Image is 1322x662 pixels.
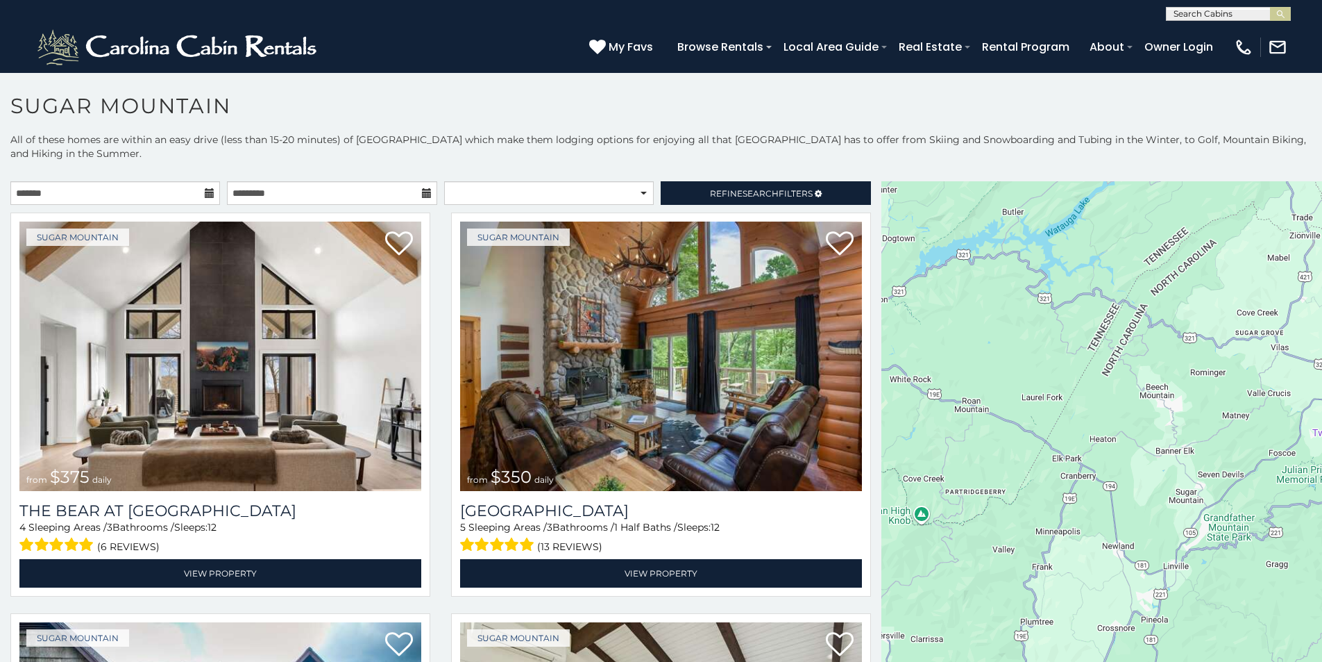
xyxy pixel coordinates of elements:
img: Grouse Moor Lodge [460,222,862,491]
img: phone-regular-white.png [1234,38,1253,57]
span: 5 [460,521,466,533]
span: daily [534,474,554,485]
img: The Bear At Sugar Mountain [19,222,421,491]
a: Owner Login [1137,35,1220,59]
h3: Grouse Moor Lodge [460,502,862,520]
h3: The Bear At Sugar Mountain [19,502,421,520]
a: Add to favorites [385,230,413,259]
a: About [1083,35,1131,59]
span: My Favs [609,38,653,56]
span: 3 [107,521,112,533]
a: [GEOGRAPHIC_DATA] [460,502,862,520]
span: (13 reviews) [537,538,602,556]
div: Sleeping Areas / Bathrooms / Sleeps: [460,520,862,556]
span: $350 [491,467,532,487]
span: $375 [50,467,90,487]
a: View Property [19,559,421,588]
a: Rental Program [975,35,1076,59]
a: View Property [460,559,862,588]
a: Sugar Mountain [467,229,570,246]
span: (6 reviews) [97,538,160,556]
span: from [467,474,488,485]
span: Search [743,188,779,199]
a: The Bear At Sugar Mountain from $375 daily [19,222,421,491]
a: Real Estate [892,35,969,59]
span: daily [92,474,112,485]
span: 1 Half Baths / [614,521,677,533]
span: Refine Filters [710,188,813,199]
img: mail-regular-white.png [1268,38,1287,57]
a: My Favs [589,38,656,56]
img: White-1-2.png [35,26,323,68]
a: Sugar Mountain [26,229,129,246]
span: 3 [547,521,552,533]
a: Local Area Guide [777,35,885,59]
a: The Bear At [GEOGRAPHIC_DATA] [19,502,421,520]
a: Sugar Mountain [26,629,129,647]
a: Add to favorites [385,631,413,660]
a: Browse Rentals [670,35,770,59]
span: 4 [19,521,26,533]
a: RefineSearchFilters [661,181,870,205]
span: from [26,474,47,485]
a: Add to favorites [826,631,854,660]
div: Sleeping Areas / Bathrooms / Sleeps: [19,520,421,556]
span: 12 [711,521,720,533]
a: Grouse Moor Lodge from $350 daily [460,222,862,491]
span: 12 [207,521,217,533]
a: Sugar Mountain [467,629,570,647]
a: Add to favorites [826,230,854,259]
